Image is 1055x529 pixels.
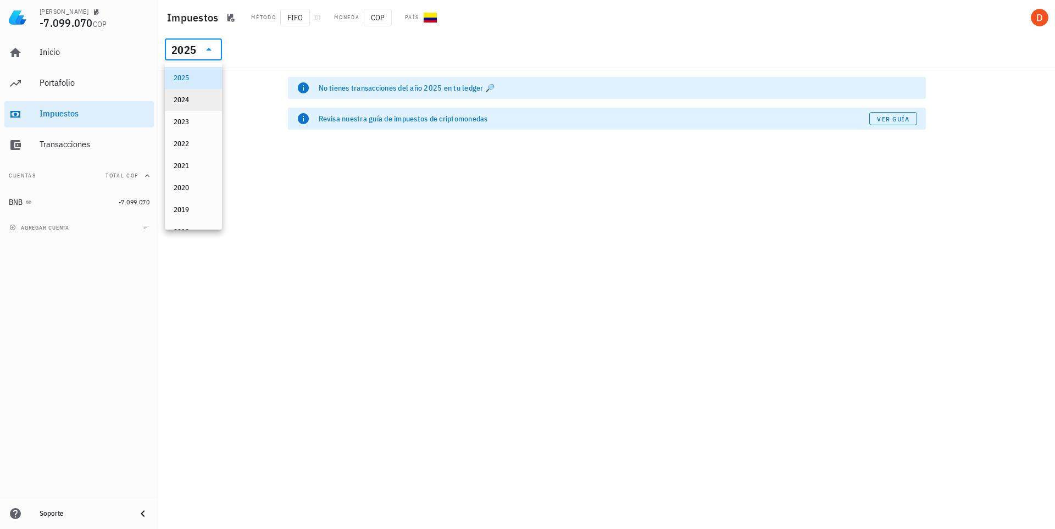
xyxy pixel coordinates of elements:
[105,172,138,179] span: Total COP
[174,183,213,192] div: 2020
[319,82,917,93] div: No tienes transacciones del año 2025 en tu ledger 🔎
[174,118,213,126] div: 2023
[40,77,149,88] div: Portafolio
[40,7,88,16] div: [PERSON_NAME]
[174,96,213,104] div: 2024
[280,9,310,26] span: FIFO
[40,15,93,30] span: -7.099.070
[174,205,213,214] div: 2019
[93,19,107,29] span: COP
[4,189,154,215] a: BNB -7.099.070
[4,132,154,158] a: Transacciones
[12,224,69,231] span: agregar cuenta
[4,101,154,127] a: Impuestos
[876,115,909,123] span: Ver guía
[174,140,213,148] div: 2022
[40,108,149,119] div: Impuestos
[334,13,359,22] div: Moneda
[319,113,869,124] div: Revisa nuestra guía de impuestos de criptomonedas
[251,13,276,22] div: Método
[1031,9,1048,26] div: avatar
[364,9,392,26] span: COP
[174,162,213,170] div: 2021
[9,198,23,207] div: BNB
[40,47,149,57] div: Inicio
[405,13,419,22] div: País
[869,112,917,125] a: Ver guía
[4,70,154,97] a: Portafolio
[40,509,127,518] div: Soporte
[174,74,213,82] div: 2025
[171,44,196,55] div: 2025
[40,139,149,149] div: Transacciones
[167,9,223,26] h1: Impuestos
[165,38,222,60] div: 2025
[174,227,213,236] div: 2018
[4,163,154,189] button: CuentasTotal COP
[7,222,74,233] button: agregar cuenta
[424,11,437,24] div: CO-icon
[4,40,154,66] a: Inicio
[9,9,26,26] img: LedgiFi
[119,198,149,206] span: -7.099.070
